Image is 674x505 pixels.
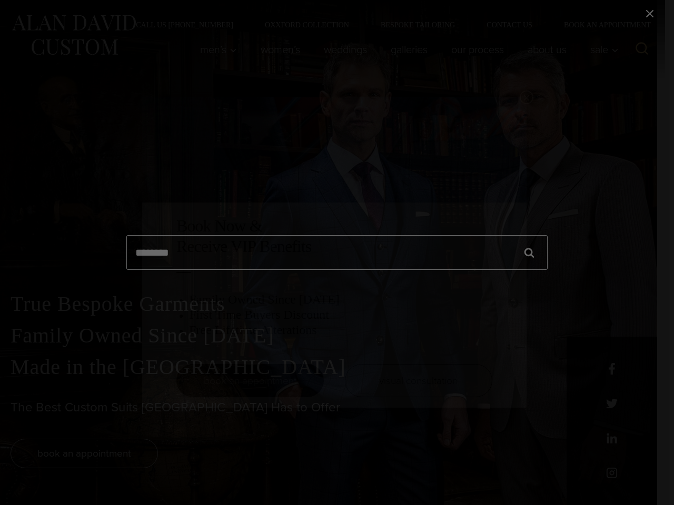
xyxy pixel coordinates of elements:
[176,216,492,256] h2: Book Now & Receive VIP Benefits
[520,90,533,104] button: Close
[345,364,492,397] a: visual consultation
[23,7,45,17] span: Chat
[189,292,492,307] h3: Family Owned Since [DATE]
[189,307,492,322] h3: First Time Buyers Discount
[176,364,324,397] a: book an appointment
[189,322,492,338] h3: Free Lifetime Alterations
